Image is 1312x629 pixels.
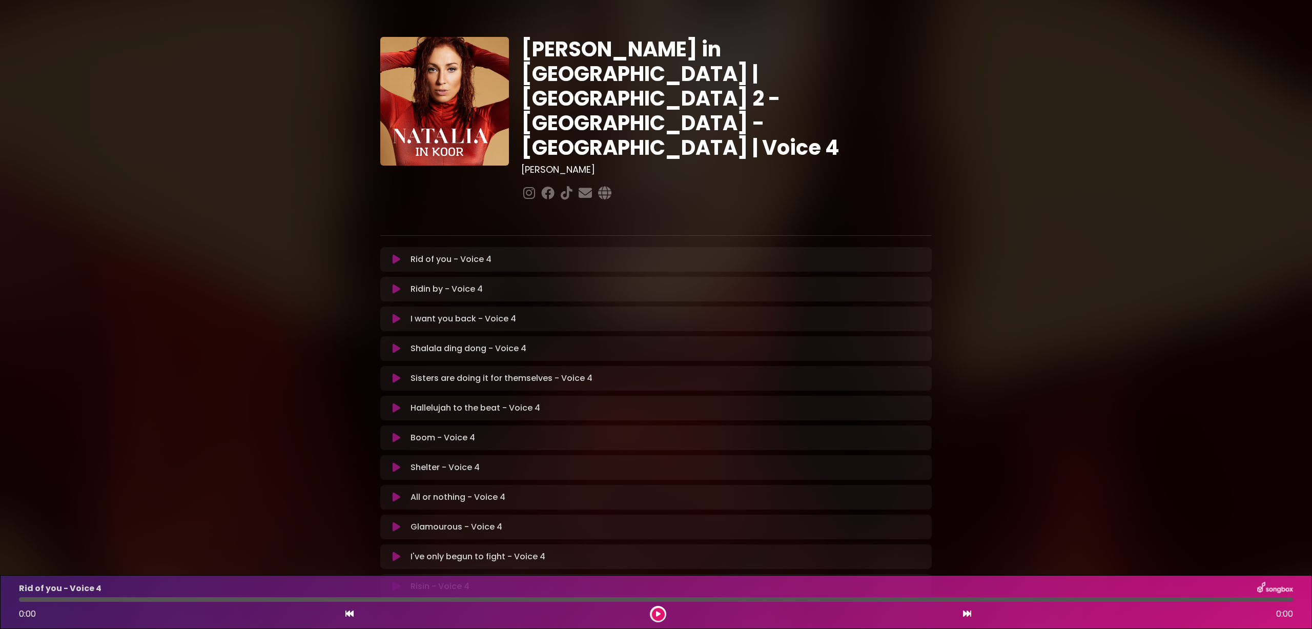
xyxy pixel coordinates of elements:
[411,551,545,563] p: I've only begun to fight - Voice 4
[19,582,101,595] p: Rid of you - Voice 4
[380,37,509,166] img: YTVS25JmS9CLUqXqkEhs
[1276,608,1293,620] span: 0:00
[411,432,475,444] p: Boom - Voice 4
[19,608,36,620] span: 0:00
[411,461,480,474] p: Shelter - Voice 4
[411,253,491,266] p: Rid of you - Voice 4
[411,521,502,533] p: Glamourous - Voice 4
[411,342,526,355] p: Shalala ding dong - Voice 4
[521,164,932,175] h3: [PERSON_NAME]
[411,402,540,414] p: Hallelujah to the beat - Voice 4
[411,283,483,295] p: Ridin by - Voice 4
[411,491,505,503] p: All or nothing - Voice 4
[411,372,592,384] p: Sisters are doing it for themselves - Voice 4
[1257,582,1293,595] img: songbox-logo-white.png
[521,37,932,160] h1: [PERSON_NAME] in [GEOGRAPHIC_DATA] | [GEOGRAPHIC_DATA] 2 - [GEOGRAPHIC_DATA] - [GEOGRAPHIC_DATA] ...
[411,313,516,325] p: I want you back - Voice 4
